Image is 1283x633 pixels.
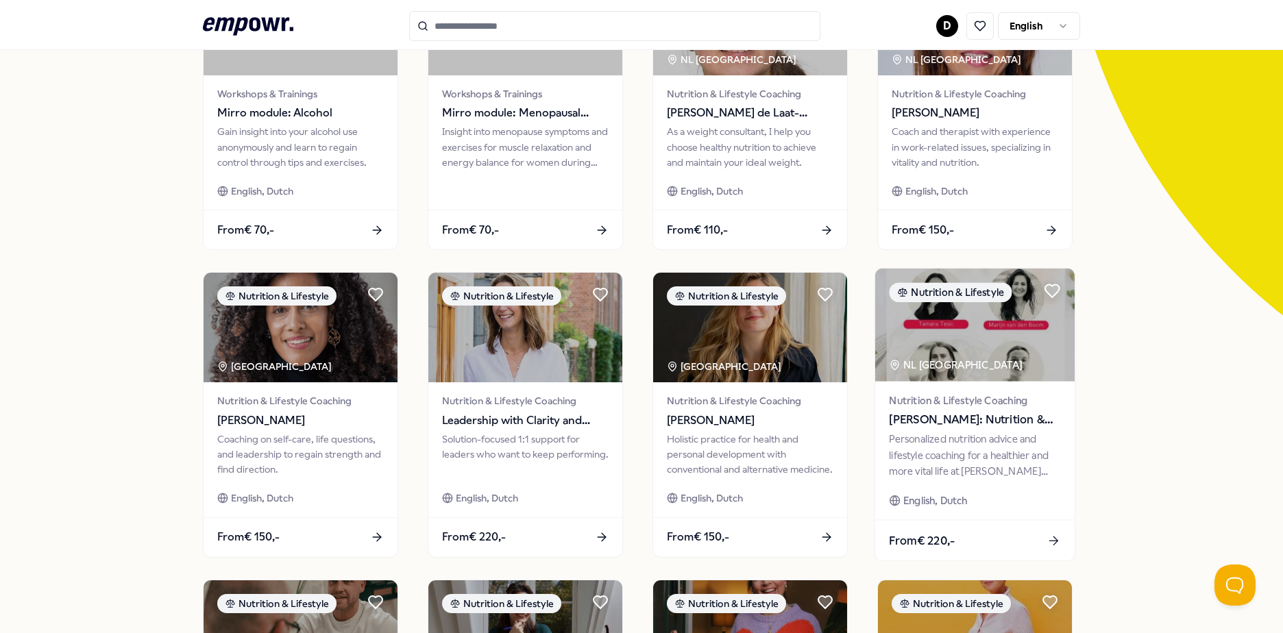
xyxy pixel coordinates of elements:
span: From € 150,- [217,528,280,546]
div: NL [GEOGRAPHIC_DATA] [889,358,1025,373]
span: English, Dutch [681,491,743,506]
div: Nutrition & Lifestyle [892,594,1011,613]
span: English, Dutch [231,184,293,199]
span: [PERSON_NAME]: Nutrition & Dietetics [889,411,1060,429]
span: Workshops & Trainings [442,86,609,101]
div: Nutrition & Lifestyle [667,286,786,306]
span: Nutrition & Lifestyle Coaching [442,393,609,408]
span: Nutrition & Lifestyle Coaching [217,393,384,408]
div: Insight into menopause symptoms and exercises for muscle relaxation and energy balance for women ... [442,124,609,170]
a: package imageNutrition & LifestyleNL [GEOGRAPHIC_DATA] Nutrition & Lifestyle Coaching[PERSON_NAME... [875,268,1076,562]
div: Coach and therapist with experience in work-related issues, specializing in vitality and nutrition. [892,124,1058,170]
span: From € 70,- [217,221,274,239]
div: NL [GEOGRAPHIC_DATA] [667,52,798,67]
span: From € 220,- [889,532,955,549]
img: package image [653,273,847,382]
a: package imageNutrition & Lifestyle[GEOGRAPHIC_DATA] Nutrition & Lifestyle Coaching[PERSON_NAME]Co... [203,272,398,557]
span: From € 70,- [442,221,499,239]
span: Nutrition & Lifestyle Coaching [667,86,833,101]
div: Solution-focused 1:1 support for leaders who want to keep performing. [442,432,609,477]
a: package imageNutrition & Lifestyle[GEOGRAPHIC_DATA] Nutrition & Lifestyle Coaching[PERSON_NAME]Ho... [652,272,848,557]
div: NL [GEOGRAPHIC_DATA] [892,52,1023,67]
div: [GEOGRAPHIC_DATA] [217,359,334,374]
span: [PERSON_NAME] [892,104,1058,122]
span: English, Dutch [231,491,293,506]
span: Nutrition & Lifestyle Coaching [892,86,1058,101]
span: Nutrition & Lifestyle Coaching [667,393,833,408]
span: From € 150,- [892,221,954,239]
span: English, Dutch [681,184,743,199]
span: English, Dutch [905,184,968,199]
img: package image [204,273,398,382]
span: Leadership with Clarity and Energy [442,412,609,430]
iframe: Help Scout Beacon - Open [1214,564,1256,606]
span: Mirro module: Alcohol [217,104,384,122]
span: English, Dutch [456,491,518,506]
div: Nutrition & Lifestyle [217,286,337,306]
div: Nutrition & Lifestyle [442,594,561,613]
img: package image [875,269,1075,382]
div: Gain insight into your alcohol use anonymously and learn to regain control through tips and exerc... [217,124,384,170]
span: Nutrition & Lifestyle Coaching [889,393,1060,408]
span: From € 150,- [667,528,729,546]
span: [PERSON_NAME] [217,412,384,430]
span: Workshops & Trainings [217,86,384,101]
span: From € 220,- [442,528,506,546]
div: [GEOGRAPHIC_DATA] [667,359,783,374]
div: Nutrition & Lifestyle [442,286,561,306]
a: package imageNutrition & LifestyleNutrition & Lifestyle CoachingLeadership with Clarity and Energ... [428,272,623,557]
span: English, Dutch [903,493,968,509]
input: Search for products, categories or subcategories [409,11,820,41]
span: From € 110,- [667,221,728,239]
div: Nutrition & Lifestyle [217,594,337,613]
span: Mirro module: Menopausal complaints [442,104,609,122]
img: package image [428,273,622,382]
div: Holistic practice for health and personal development with conventional and alternative medicine. [667,432,833,477]
button: D [936,15,958,37]
span: [PERSON_NAME] [667,412,833,430]
div: Coaching on self-care, life questions, and leadership to regain strength and find direction. [217,432,384,477]
span: [PERSON_NAME] de Laat-[PERSON_NAME] [667,104,833,122]
div: Nutrition & Lifestyle [889,283,1012,303]
div: Personalized nutrition advice and lifestyle coaching for a healthier and more vital life at [PERS... [889,432,1060,479]
div: As a weight consultant, I help you choose healthy nutrition to achieve and maintain your ideal we... [667,124,833,170]
div: Nutrition & Lifestyle [667,594,786,613]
